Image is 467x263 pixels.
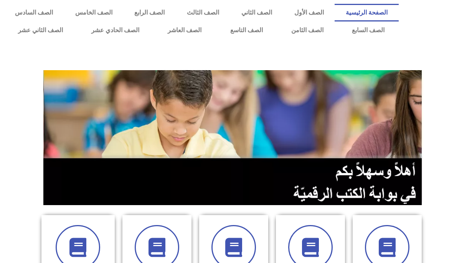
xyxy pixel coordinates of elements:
a: الصف العاشر [153,21,216,39]
a: الصف السابع [338,21,399,39]
a: الصف الخامس [64,4,124,21]
a: الصفحة الرئيسية [335,4,399,21]
a: الصف الثاني عشر [4,21,77,39]
a: الصف الثاني [230,4,283,21]
a: الصف الثامن [277,21,338,39]
a: الصف الحادي عشر [77,21,153,39]
a: الصف الثالث [176,4,230,21]
a: الصف الرابع [123,4,176,21]
a: الصف السادس [4,4,64,21]
a: الصف الأول [283,4,335,21]
a: الصف التاسع [216,21,277,39]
